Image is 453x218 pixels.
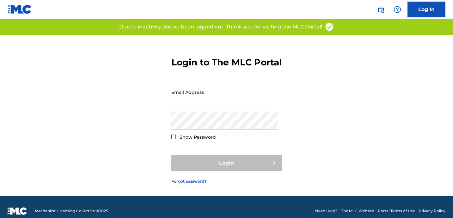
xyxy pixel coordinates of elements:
[8,5,32,14] img: MLC Logo
[171,179,206,184] a: Forgot password?
[378,208,415,214] a: Portal Terms of Use
[407,2,445,17] a: Log In
[180,134,216,140] span: Show Password
[341,208,374,214] a: The MLC Website
[377,6,385,13] img: search
[119,23,322,31] p: Due to inactivity, you've been logged out. Thank you for visiting the MLC Portal!
[375,3,387,16] a: Public Search
[8,207,27,215] img: logo
[391,3,404,16] div: Help
[419,208,445,214] a: Privacy Policy
[315,208,337,214] a: Need Help?
[35,208,108,214] span: Mechanical Licensing Collective © 2025
[171,57,282,68] h3: Login to The MLC Portal
[394,6,401,13] img: help
[325,22,334,32] img: access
